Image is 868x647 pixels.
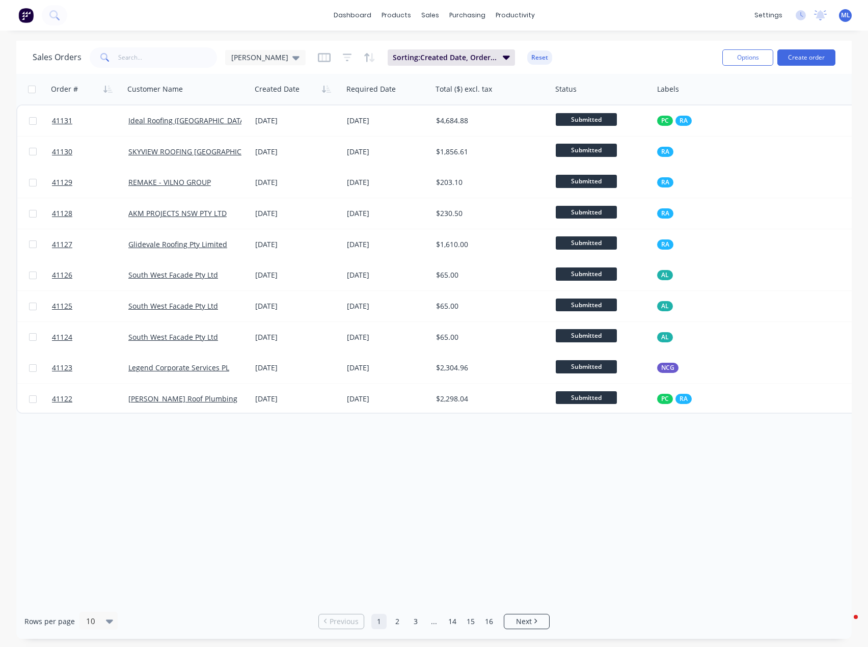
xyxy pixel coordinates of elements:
[516,616,532,627] span: Next
[661,332,669,342] span: AL
[463,614,478,629] a: Page 15
[777,49,835,66] button: Create order
[661,363,674,373] span: NCG
[371,614,387,629] a: Page 1 is your current page
[255,177,339,187] div: [DATE]
[128,239,227,249] a: Glidevale Roofing Pty Limited
[444,8,491,23] div: purchasing
[436,239,542,250] div: $1,610.00
[51,84,78,94] div: Order #
[556,206,617,219] span: Submitted
[661,270,669,280] span: AL
[376,8,416,23] div: products
[347,332,428,342] div: [DATE]
[436,147,542,157] div: $1,856.61
[661,116,669,126] span: PC
[833,612,858,637] iframe: Intercom live chat
[52,332,72,342] span: 41124
[556,391,617,404] span: Submitted
[436,394,542,404] div: $2,298.04
[346,84,396,94] div: Required Date
[657,177,673,187] button: RA
[319,616,364,627] a: Previous page
[52,291,128,321] a: 41125
[556,175,617,187] span: Submitted
[18,8,34,23] img: Factory
[52,177,72,187] span: 41129
[680,394,688,404] span: RA
[52,270,72,280] span: 41126
[657,84,679,94] div: Labels
[347,301,428,311] div: [DATE]
[556,144,617,156] span: Submitted
[555,84,577,94] div: Status
[52,208,72,219] span: 41128
[661,394,669,404] span: PC
[118,47,218,68] input: Search...
[749,8,788,23] div: settings
[52,167,128,198] a: 41129
[52,198,128,229] a: 41128
[408,614,423,629] a: Page 3
[33,52,82,62] h1: Sales Orders
[527,50,552,65] button: Reset
[52,384,128,414] a: 41122
[657,116,692,126] button: PCRA
[52,147,72,157] span: 41130
[657,332,673,342] button: AL
[255,84,300,94] div: Created Date
[556,329,617,342] span: Submitted
[661,301,669,311] span: AL
[24,616,75,627] span: Rows per page
[52,301,72,311] span: 41125
[491,8,540,23] div: productivity
[416,8,444,23] div: sales
[661,239,669,250] span: RA
[436,270,542,280] div: $65.00
[127,84,183,94] div: Customer Name
[255,363,339,373] div: [DATE]
[52,229,128,260] a: 41127
[436,301,542,311] div: $65.00
[128,116,274,125] a: Ideal Roofing ([GEOGRAPHIC_DATA]) Pty Ltd
[52,394,72,404] span: 41122
[347,394,428,404] div: [DATE]
[436,84,492,94] div: Total ($) excl. tax
[661,177,669,187] span: RA
[128,363,229,372] a: Legend Corporate Services PL
[556,236,617,249] span: Submitted
[128,208,227,218] a: AKM PROJECTS NSW PTY LTD
[52,239,72,250] span: 41127
[330,616,359,627] span: Previous
[52,260,128,290] a: 41126
[481,614,497,629] a: Page 16
[556,267,617,280] span: Submitted
[661,147,669,157] span: RA
[255,147,339,157] div: [DATE]
[841,11,850,20] span: ML
[436,332,542,342] div: $65.00
[436,116,542,126] div: $4,684.88
[128,394,237,403] a: [PERSON_NAME] Roof Plumbing
[52,116,72,126] span: 41131
[556,113,617,126] span: Submitted
[722,49,773,66] button: Options
[556,360,617,373] span: Submitted
[52,105,128,136] a: 41131
[52,363,72,373] span: 41123
[347,363,428,373] div: [DATE]
[445,614,460,629] a: Page 14
[436,208,542,219] div: $230.50
[347,147,428,157] div: [DATE]
[314,614,554,629] ul: Pagination
[657,301,673,311] button: AL
[390,614,405,629] a: Page 2
[52,137,128,167] a: 41130
[329,8,376,23] a: dashboard
[255,332,339,342] div: [DATE]
[657,394,692,404] button: PCRA
[657,270,673,280] button: AL
[347,239,428,250] div: [DATE]
[255,208,339,219] div: [DATE]
[436,363,542,373] div: $2,304.96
